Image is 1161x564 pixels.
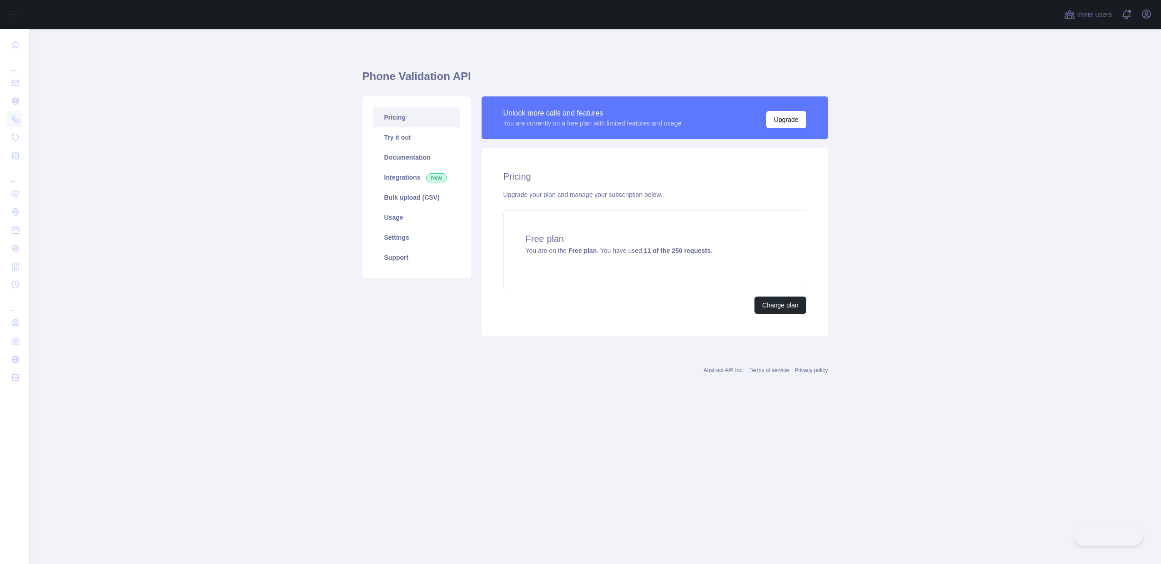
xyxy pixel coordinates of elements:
h4: Free plan [526,232,784,245]
a: Integrations New [373,167,460,187]
span: New [426,173,447,182]
div: Unlock more calls and features [503,108,682,119]
span: You are on the . You have used . [526,247,713,254]
h2: Pricing [503,170,806,183]
a: Support [373,247,460,267]
a: Documentation [373,147,460,167]
a: Try it out [373,127,460,147]
div: Upgrade your plan and manage your subscription below. [503,190,806,199]
a: Terms of service [749,367,789,373]
strong: Free plan [568,247,597,254]
a: Bulk upload (CSV) [373,187,460,207]
h1: Phone Validation API [362,69,828,91]
a: Pricing [373,107,460,127]
iframe: Toggle Customer Support [1074,527,1143,546]
span: Invite users [1077,10,1112,20]
div: ... [7,55,22,73]
button: Change plan [754,297,806,314]
div: ... [7,166,22,184]
a: Abstract API Inc. [704,367,744,373]
button: Upgrade [766,111,806,128]
div: You are currently on a free plan with limited features and usage [503,119,682,128]
a: Privacy policy [794,367,828,373]
button: Invite users [1062,7,1114,22]
strong: 11 of the 250 requests [644,247,711,254]
a: Settings [373,227,460,247]
a: Usage [373,207,460,227]
div: ... [7,295,22,313]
